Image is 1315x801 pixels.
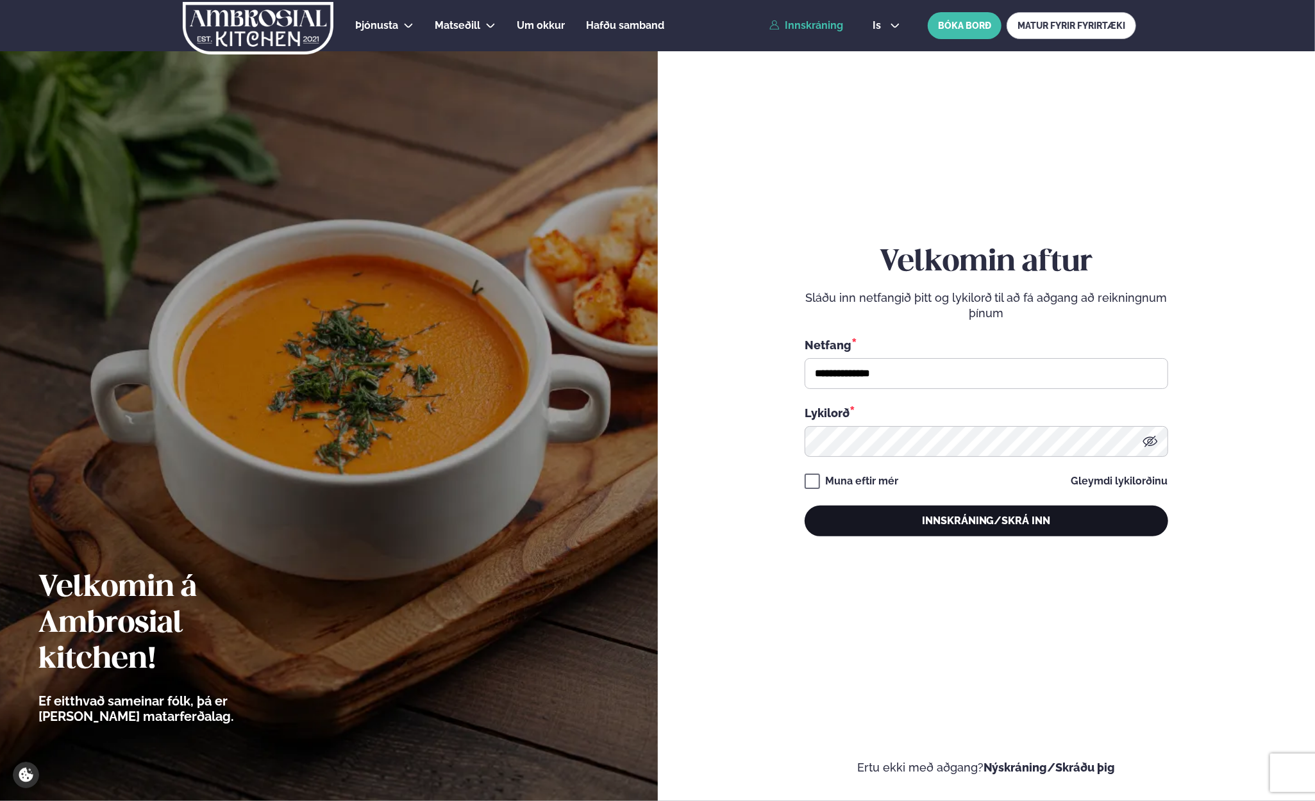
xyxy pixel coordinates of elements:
[586,19,664,31] span: Hafðu samband
[984,761,1116,774] a: Nýskráning/Skráðu þig
[181,2,335,54] img: logo
[696,760,1277,775] p: Ertu ekki með aðgang?
[355,19,398,31] span: Þjónusta
[928,12,1001,39] button: BÓKA BORÐ
[586,18,664,33] a: Hafðu samband
[769,20,843,31] a: Innskráning
[805,336,1168,353] div: Netfang
[38,570,305,678] h2: Velkomin á Ambrosial kitchen!
[1007,12,1136,39] a: MATUR FYRIR FYRIRTÆKI
[435,19,480,31] span: Matseðill
[805,290,1168,321] p: Sláðu inn netfangið þitt og lykilorð til að fá aðgang að reikningnum þínum
[805,404,1168,421] div: Lykilorð
[805,245,1168,281] h2: Velkomin aftur
[13,762,39,788] a: Cookie settings
[517,19,565,31] span: Um okkur
[862,21,910,31] button: is
[1071,476,1168,486] a: Gleymdi lykilorðinu
[435,18,480,33] a: Matseðill
[873,21,885,31] span: is
[805,506,1168,536] button: Innskráning/Skrá inn
[517,18,565,33] a: Um okkur
[355,18,398,33] a: Þjónusta
[38,693,305,724] p: Ef eitthvað sameinar fólk, þá er [PERSON_NAME] matarferðalag.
